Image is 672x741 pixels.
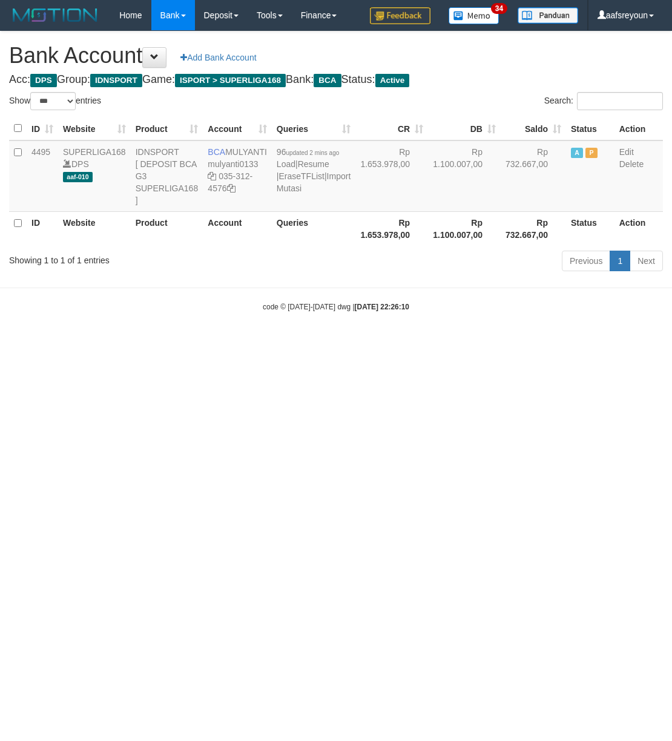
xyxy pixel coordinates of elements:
[355,140,428,212] td: Rp 1.653.978,00
[577,92,663,110] input: Search:
[277,147,351,193] span: | | |
[298,159,329,169] a: Resume
[203,117,272,140] th: Account: activate to sort column ascending
[630,251,663,271] a: Next
[272,211,355,246] th: Queries
[131,140,203,212] td: IDNSPORT [ DEPOSIT BCA G3 SUPERLIGA168 ]
[428,117,501,140] th: DB: activate to sort column ascending
[355,211,428,246] th: Rp 1.653.978,00
[227,183,236,193] a: Copy 0353124576 to clipboard
[9,74,663,86] h4: Acc: Group: Game: Bank: Status:
[63,147,126,157] a: SUPERLIGA168
[544,92,663,110] label: Search:
[203,211,272,246] th: Account
[30,92,76,110] select: Showentries
[9,6,101,24] img: MOTION_logo.png
[173,47,264,68] a: Add Bank Account
[277,171,351,193] a: Import Mutasi
[272,117,355,140] th: Queries: activate to sort column ascending
[614,117,663,140] th: Action
[208,171,216,181] a: Copy mulyanti0133 to clipboard
[614,211,663,246] th: Action
[566,211,614,246] th: Status
[501,211,566,246] th: Rp 732.667,00
[355,117,428,140] th: CR: activate to sort column ascending
[619,147,634,157] a: Edit
[491,3,507,14] span: 34
[208,159,258,169] a: mulyanti0133
[571,148,583,158] span: Active
[449,7,499,24] img: Button%20Memo.svg
[9,44,663,68] h1: Bank Account
[428,140,501,212] td: Rp 1.100.007,00
[9,92,101,110] label: Show entries
[428,211,501,246] th: Rp 1.100.007,00
[314,74,341,87] span: BCA
[501,140,566,212] td: Rp 732.667,00
[27,117,58,140] th: ID: activate to sort column ascending
[263,303,409,311] small: code © [DATE]-[DATE] dwg |
[355,303,409,311] strong: [DATE] 22:26:10
[370,7,430,24] img: Feedback.jpg
[90,74,142,87] span: IDNSPORT
[175,74,286,87] span: ISPORT > SUPERLIGA168
[63,172,93,182] span: aaf-010
[27,211,58,246] th: ID
[566,117,614,140] th: Status
[58,117,131,140] th: Website: activate to sort column ascending
[375,74,410,87] span: Active
[58,211,131,246] th: Website
[208,147,225,157] span: BCA
[27,140,58,212] td: 4495
[518,7,578,24] img: panduan.png
[131,211,203,246] th: Product
[9,249,271,266] div: Showing 1 to 1 of 1 entries
[30,74,57,87] span: DPS
[619,159,644,169] a: Delete
[286,150,339,156] span: updated 2 mins ago
[58,140,131,212] td: DPS
[610,251,630,271] a: 1
[562,251,610,271] a: Previous
[279,171,324,181] a: EraseTFList
[585,148,598,158] span: Paused
[131,117,203,140] th: Product: activate to sort column ascending
[203,140,272,212] td: MULYANTI 035-312-4576
[277,159,295,169] a: Load
[501,117,566,140] th: Saldo: activate to sort column ascending
[277,147,339,157] span: 96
